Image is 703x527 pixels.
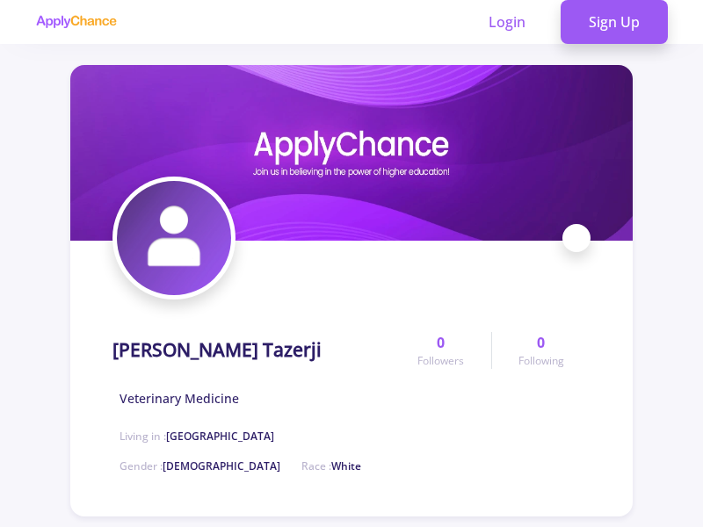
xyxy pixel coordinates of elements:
span: Gender : [120,458,280,473]
span: Following [518,353,564,369]
img: Sina Salajegheh Tazerjiavatar [117,181,231,295]
img: Sina Salajegheh Tazerjicover image [70,65,633,241]
span: 0 [437,332,445,353]
span: 0 [537,332,545,353]
a: 0Following [491,332,591,369]
span: Living in : [120,429,274,444]
a: 0Followers [391,332,490,369]
span: [DEMOGRAPHIC_DATA] [163,458,280,473]
span: Followers [417,353,464,369]
h1: [PERSON_NAME] Tazerji [112,339,322,361]
span: Race : [301,458,361,473]
img: applychance logo text only [35,15,117,29]
span: White [331,458,361,473]
span: Veterinary Medicine [120,389,239,408]
span: [GEOGRAPHIC_DATA] [166,429,274,444]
